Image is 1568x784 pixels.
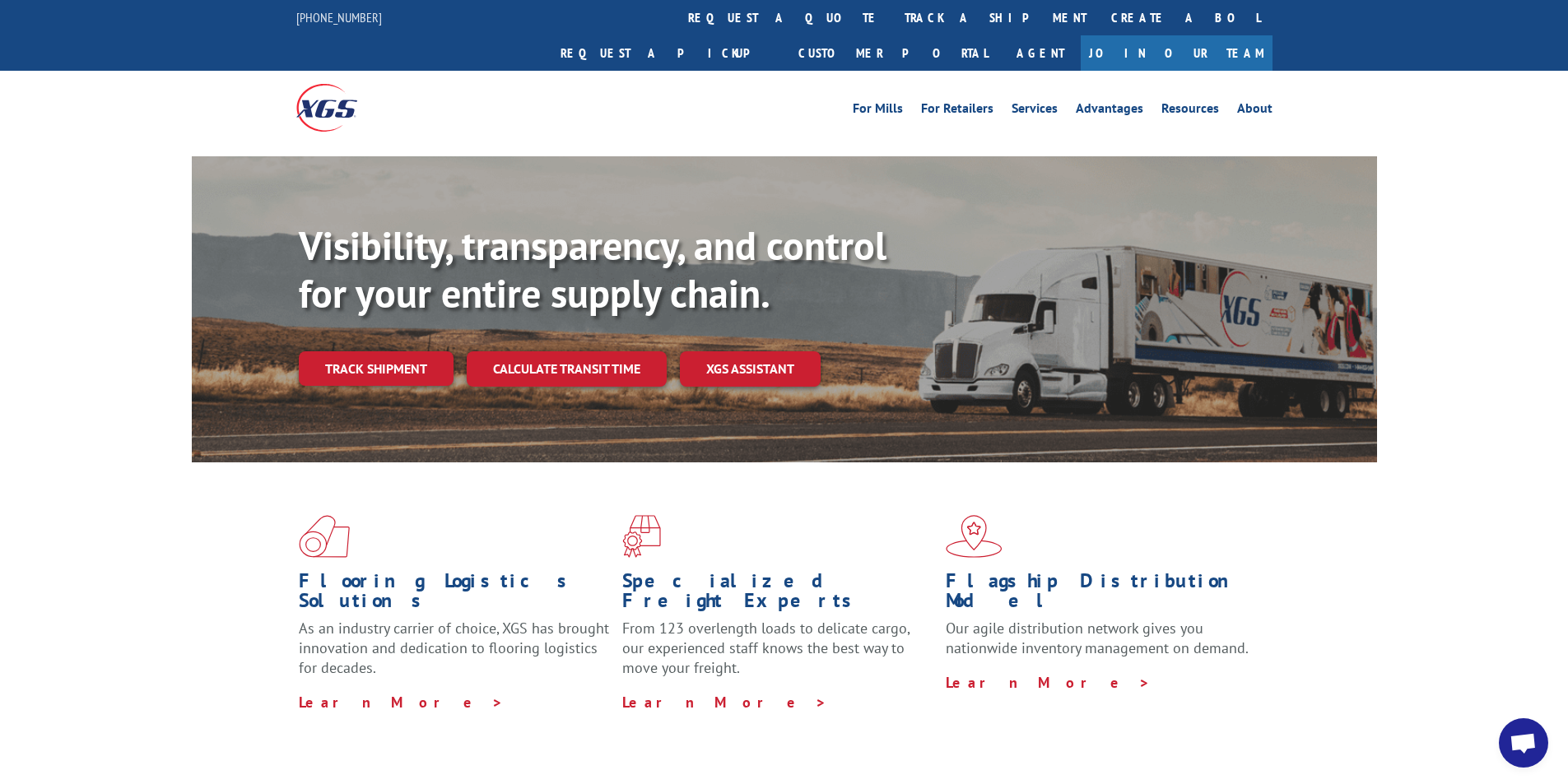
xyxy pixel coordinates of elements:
[1161,102,1219,120] a: Resources
[299,693,504,712] a: Learn More >
[299,515,350,558] img: xgs-icon-total-supply-chain-intelligence-red
[1237,102,1273,120] a: About
[1499,718,1548,768] div: Open chat
[946,571,1257,619] h1: Flagship Distribution Model
[786,35,1000,71] a: Customer Portal
[299,351,454,386] a: Track shipment
[853,102,903,120] a: For Mills
[1076,102,1143,120] a: Advantages
[296,9,382,26] a: [PHONE_NUMBER]
[622,515,661,558] img: xgs-icon-focused-on-flooring-red
[921,102,993,120] a: For Retailers
[622,693,827,712] a: Learn More >
[680,351,821,387] a: XGS ASSISTANT
[467,351,667,387] a: Calculate transit time
[299,220,886,318] b: Visibility, transparency, and control for your entire supply chain.
[946,673,1151,692] a: Learn More >
[299,619,609,677] span: As an industry carrier of choice, XGS has brought innovation and dedication to flooring logistics...
[1012,102,1058,120] a: Services
[1081,35,1273,71] a: Join Our Team
[622,619,933,692] p: From 123 overlength loads to delicate cargo, our experienced staff knows the best way to move you...
[946,515,1003,558] img: xgs-icon-flagship-distribution-model-red
[1000,35,1081,71] a: Agent
[946,619,1249,657] span: Our agile distribution network gives you nationwide inventory management on demand.
[299,571,610,619] h1: Flooring Logistics Solutions
[622,571,933,619] h1: Specialized Freight Experts
[548,35,786,71] a: Request a pickup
